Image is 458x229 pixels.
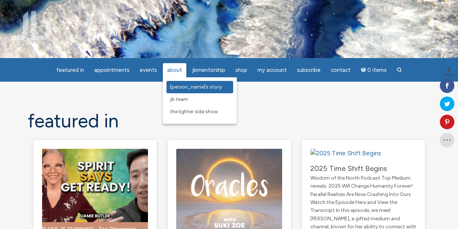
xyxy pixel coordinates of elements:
[443,73,454,77] span: Shares
[56,67,84,73] span: featured in
[28,111,430,131] h1: featured in
[188,63,230,77] a: JBMentorship
[94,67,129,73] span: Appointments
[166,93,233,106] a: JB Team
[326,63,355,77] a: Contact
[90,63,134,77] a: Appointments
[166,81,233,93] a: [PERSON_NAME]’s Story
[140,67,157,73] span: Events
[367,68,387,73] span: 0 items
[293,63,325,77] a: Subscribe
[192,67,225,73] span: JBMentorship
[231,63,252,77] a: Shop
[170,109,218,115] span: The Lighter Side Show
[253,63,291,77] a: My Account
[361,67,368,73] i: Cart
[135,63,161,77] a: Events
[297,67,321,73] span: Subscribe
[166,106,233,118] a: The Lighter Side Show
[310,149,381,158] img: 2025 Time Shift Begins
[170,96,188,102] span: JB Team
[167,67,182,73] span: About
[257,67,287,73] span: My Account
[170,84,222,90] span: [PERSON_NAME]’s Story
[11,11,52,40] img: Jamie Butler. The Everyday Medium
[52,63,88,77] a: featured in
[163,63,186,77] a: About
[443,67,454,73] span: 7
[235,67,247,73] span: Shop
[356,62,391,77] a: Cart0 items
[331,67,351,73] span: Contact
[310,164,387,173] a: 2025 Time Shift Begins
